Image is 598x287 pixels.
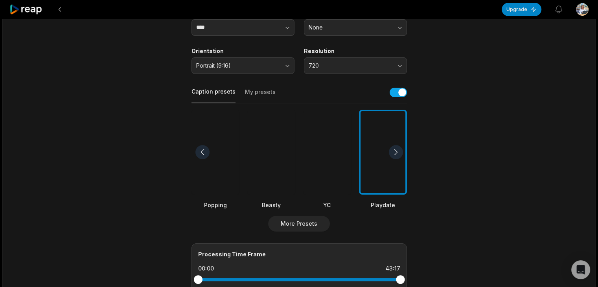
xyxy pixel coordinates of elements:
[191,201,239,209] div: Popping
[268,216,330,232] button: More Presets
[304,57,407,74] button: 720
[385,265,400,272] div: 43:17
[571,260,590,279] div: Open Intercom Messenger
[304,19,407,36] button: None
[196,62,279,69] span: Portrait (9:16)
[191,48,294,55] label: Orientation
[198,265,214,272] div: 00:00
[502,3,541,16] button: Upgrade
[309,24,391,31] span: None
[245,88,276,103] button: My presets
[198,250,400,258] div: Processing Time Frame
[247,201,295,209] div: Beasty
[191,88,236,103] button: Caption presets
[309,62,391,69] span: 720
[191,57,294,74] button: Portrait (9:16)
[359,201,407,209] div: Playdate
[304,48,407,55] label: Resolution
[303,201,351,209] div: YC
